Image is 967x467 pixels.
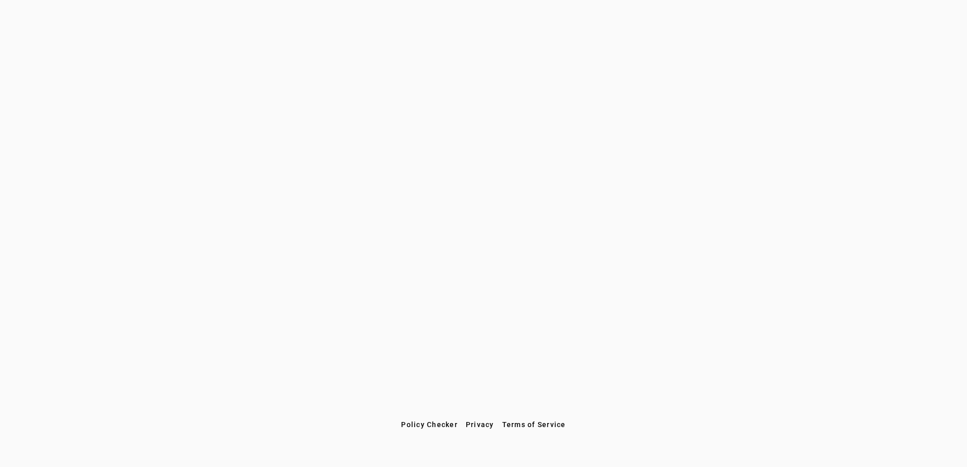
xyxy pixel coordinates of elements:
[502,421,566,429] span: Terms of Service
[462,415,498,434] button: Privacy
[401,421,458,429] span: Policy Checker
[466,421,494,429] span: Privacy
[498,415,570,434] button: Terms of Service
[397,415,462,434] button: Policy Checker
